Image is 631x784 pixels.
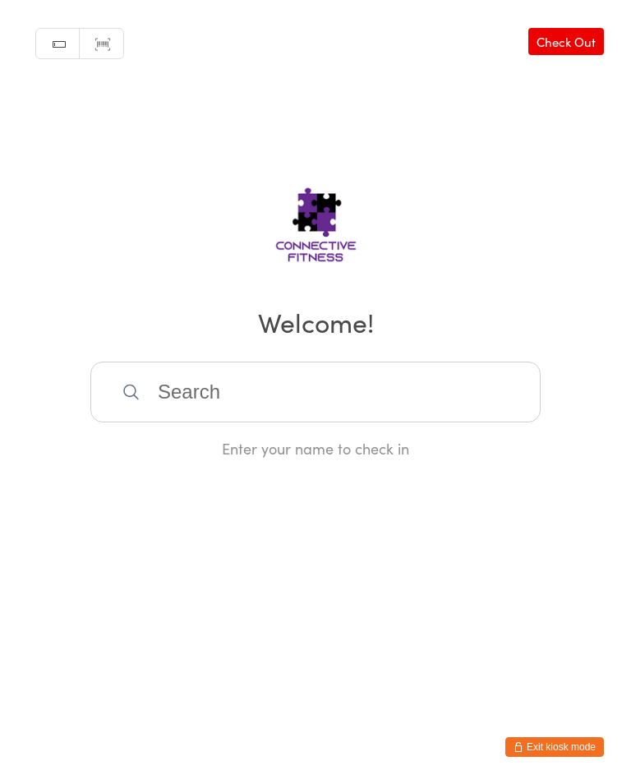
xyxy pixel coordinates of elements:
[528,28,604,55] a: Check Out
[223,157,408,280] img: Connective Fitness
[90,438,541,459] div: Enter your name to check in
[505,737,604,757] button: Exit kiosk mode
[16,303,615,340] h2: Welcome!
[90,362,541,422] input: Search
